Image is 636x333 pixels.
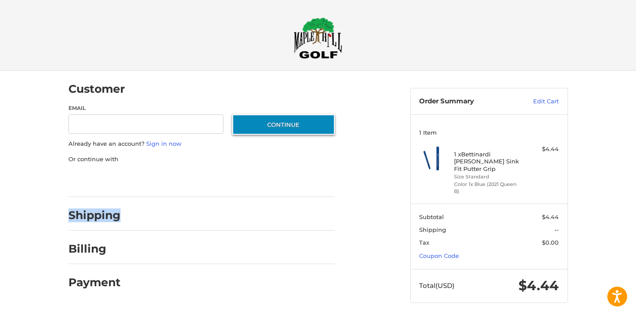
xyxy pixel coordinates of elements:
h3: Order Summary [419,97,514,106]
span: $0.00 [542,239,559,246]
a: Coupon Code [419,252,459,259]
span: Subtotal [419,213,444,220]
p: Or continue with [68,155,335,164]
span: -- [554,226,559,233]
h4: 1 x Bettinardi [PERSON_NAME] Sink Fit Putter Grip [454,151,522,172]
button: Continue [232,114,335,135]
a: Edit Cart [514,97,559,106]
img: Maple Hill Golf [294,17,342,59]
span: $4.44 [542,213,559,220]
a: Sign in now [146,140,182,147]
label: Email [68,104,224,112]
div: $4.44 [524,145,559,154]
span: Total (USD) [419,281,454,290]
h2: Payment [68,276,121,289]
span: $4.44 [519,277,559,294]
li: Color 1x Blue (2021 Queen B) [454,181,522,195]
h2: Customer [68,82,125,96]
iframe: PayPal-paypal [65,172,132,188]
span: Tax [419,239,429,246]
h3: 1 Item [419,129,559,136]
h2: Billing [68,242,120,256]
iframe: PayPal-paylater [140,172,207,188]
p: Already have an account? [68,140,335,148]
h2: Shipping [68,208,121,222]
li: Size Standard [454,173,522,181]
span: Shipping [419,226,446,233]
